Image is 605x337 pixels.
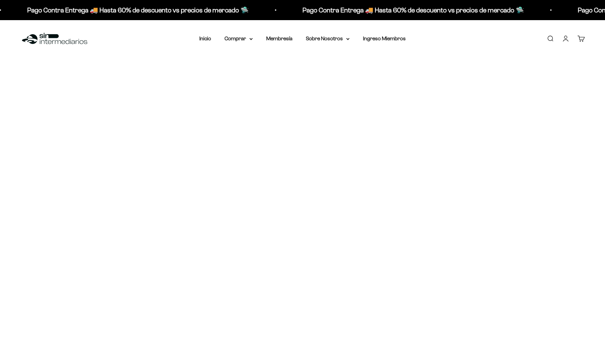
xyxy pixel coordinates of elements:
[306,34,350,43] summary: Sobre Nosotros
[225,34,253,43] summary: Comprar
[302,5,524,15] p: Pago Contra Entrega 🚚 Hasta 60% de descuento vs precios de mercado 🛸
[266,36,292,41] a: Membresía
[199,36,211,41] a: Inicio
[363,36,406,41] a: Ingreso Miembros
[27,5,249,15] p: Pago Contra Entrega 🚚 Hasta 60% de descuento vs precios de mercado 🛸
